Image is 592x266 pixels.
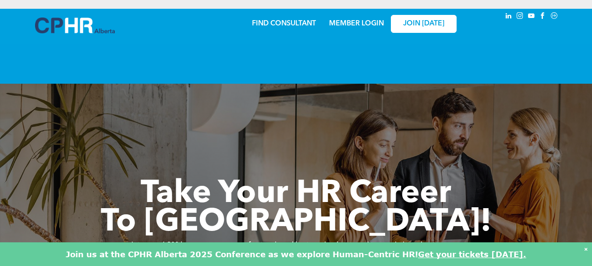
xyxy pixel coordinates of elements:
a: Get your tickets [DATE]. [418,249,526,259]
strong: Join over 6,900 human resources professionals and business leaders in making workplaces better ac... [130,242,462,249]
img: A blue and white logo for cp alberta [35,18,115,33]
a: instagram [515,11,525,23]
span: JOIN [DATE] [403,20,444,28]
a: FIND CONSULTANT [252,20,316,27]
div: Dismiss notification [584,245,588,253]
a: facebook [538,11,548,23]
a: MEMBER LOGIN [329,20,384,27]
a: youtube [527,11,536,23]
span: To [GEOGRAPHIC_DATA]! [101,207,492,238]
a: linkedin [504,11,514,23]
span: Take Your HR Career [141,178,451,210]
font: Join us at the CPHR Alberta 2025 Conference as we explore Human-Centric HR! [66,249,418,259]
a: Social network [549,11,559,23]
a: JOIN [DATE] [391,15,457,33]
